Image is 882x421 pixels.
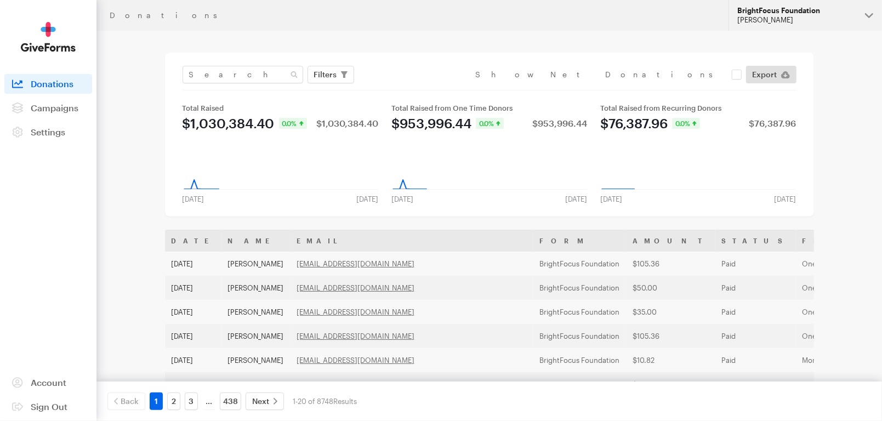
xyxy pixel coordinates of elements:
div: $76,387.96 [749,119,796,128]
td: BrightFocus Foundation [533,348,627,372]
td: Paid [715,324,796,348]
div: $953,996.44 [391,117,471,130]
a: [EMAIL_ADDRESS][DOMAIN_NAME] [297,259,415,268]
span: Account [31,377,66,388]
a: Donations [4,74,92,94]
td: [DATE] [165,348,221,372]
div: $1,030,384.40 [316,119,378,128]
td: BrightFocus Foundation [533,300,627,324]
img: GiveForms [21,22,76,52]
td: [PERSON_NAME] [221,324,291,348]
div: Total Raised from One Time Donors [391,104,587,112]
td: Paid [715,372,796,396]
a: 438 [220,392,241,410]
a: 2 [167,392,180,410]
td: $50.00 [627,276,715,300]
td: [DATE] [165,252,221,276]
a: [EMAIL_ADDRESS][DOMAIN_NAME] [297,380,415,389]
td: $10.82 [627,372,715,396]
td: [PERSON_NAME] [221,276,291,300]
a: [EMAIL_ADDRESS][DOMAIN_NAME] [297,356,415,365]
div: [DATE] [350,195,385,203]
div: 0.0% [476,118,504,129]
td: BrightFocus Foundation [533,324,627,348]
span: Sign Out [31,401,67,412]
span: Next [252,395,269,408]
td: [DATE] [165,276,221,300]
div: $76,387.96 [600,117,668,130]
td: [PERSON_NAME] [221,372,291,396]
td: [PERSON_NAME] [221,252,291,276]
td: BrightFocus Foundation [533,372,627,396]
th: Date [165,230,221,252]
a: Account [4,373,92,392]
a: [EMAIL_ADDRESS][DOMAIN_NAME] [297,283,415,292]
div: 0.0% [279,118,307,129]
a: [EMAIL_ADDRESS][DOMAIN_NAME] [297,332,415,340]
td: $105.36 [627,252,715,276]
div: 0.0% [672,118,700,129]
th: Form [533,230,627,252]
div: [PERSON_NAME] [737,15,856,25]
div: [DATE] [385,195,420,203]
td: Paid [715,300,796,324]
div: Total Raised from Recurring Donors [600,104,796,112]
div: [DATE] [767,195,803,203]
button: Filters [308,66,354,83]
a: Export [746,66,796,83]
input: Search Name & Email [183,66,303,83]
span: Settings [31,127,65,137]
td: [DATE] [165,324,221,348]
td: Paid [715,276,796,300]
td: [DATE] [165,372,221,396]
a: Next [246,392,284,410]
div: [DATE] [176,195,211,203]
th: Amount [627,230,715,252]
th: Status [715,230,796,252]
div: $953,996.44 [532,119,587,128]
div: $1,030,384.40 [183,117,275,130]
td: $35.00 [627,300,715,324]
span: Results [333,397,357,406]
span: Campaigns [31,103,78,113]
div: BrightFocus Foundation [737,6,856,15]
td: $105.36 [627,324,715,348]
span: Donations [31,78,73,89]
span: Export [753,68,777,81]
div: [DATE] [594,195,629,203]
a: 3 [185,392,198,410]
th: Name [221,230,291,252]
td: [PERSON_NAME] [221,348,291,372]
a: Settings [4,122,92,142]
td: Paid [715,252,796,276]
td: [PERSON_NAME] [221,300,291,324]
div: Total Raised [183,104,378,112]
td: [DATE] [165,300,221,324]
td: $10.82 [627,348,715,372]
a: Sign Out [4,397,92,417]
td: BrightFocus Foundation [533,276,627,300]
th: Email [291,230,533,252]
div: [DATE] [559,195,594,203]
span: Filters [314,68,337,81]
a: [EMAIL_ADDRESS][DOMAIN_NAME] [297,308,415,316]
div: 1-20 of 8748 [293,392,357,410]
td: Paid [715,348,796,372]
a: Campaigns [4,98,92,118]
td: BrightFocus Foundation [533,252,627,276]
